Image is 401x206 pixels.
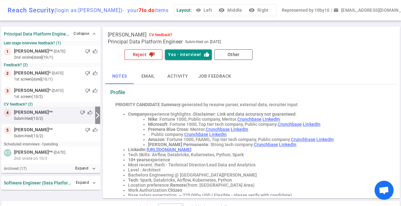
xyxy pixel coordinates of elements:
[128,188,387,193] li: Work Authorization:
[93,127,98,132] span: thumb_up
[110,89,125,95] strong: Profile
[14,149,49,156] span: [PERSON_NAME]
[4,126,11,134] div: 5
[4,87,11,95] div: 3
[204,52,209,57] i: thumb_up
[123,7,169,13] span: - your items
[93,49,98,54] span: thumb_up
[148,122,387,127] li: : Fortune 1000, Top tier tech company, Public company.
[91,166,97,171] i: expand_more
[196,8,201,13] span: visibility
[80,110,85,115] span: thumb_down
[148,117,387,122] li: : Fortune 1000, Public company, Mentor.
[209,132,227,137] a: LinkedIn
[4,102,98,106] small: CV feedback? (2)
[149,52,155,57] i: thumb_down
[128,177,138,183] strong: Tech
[93,88,98,93] span: thumb_up
[262,117,280,122] a: LinkedIn
[4,149,11,157] div: KZ
[303,122,320,127] a: LinkedIn
[93,71,98,76] span: thumb_up
[85,49,90,54] span: thumb_down
[148,127,188,132] strong: Premera Blue Cross
[193,112,297,117] span: Disclaimer: Link and data accuracy not guaranteed.
[247,4,271,16] button: visibilityRight
[14,116,93,121] small: submitted (10/2)
[108,39,183,45] span: Principal Data Platform Engineer
[85,71,90,76] span: thumb_down
[148,127,387,132] li: : Mentor.
[14,48,49,55] span: [PERSON_NAME]
[148,137,387,142] li: : Fortune 1000, FAANG, Top tier tech company, Public company.
[231,127,248,132] a: LinkedIn
[92,180,97,185] span: expand_more
[94,112,101,119] i: arrow_forward_ios
[237,117,262,122] a: Crunchbase
[128,162,387,167] li: Most recent: Iherb - Technical Director/Lead Data and Analytics
[148,142,387,147] li: : Strong tech company.
[53,48,65,54] small: - [DATE]
[185,39,221,45] span: Submitted on [DATE]
[128,172,387,177] li: Bachelors Engineering @ [GEOGRAPHIC_DATA][PERSON_NAME]
[193,69,236,84] button: Job feedback
[128,157,148,162] strong: 10+ years
[4,48,11,55] div: 1
[14,55,98,60] small: 2nd Onsite [DATE] (10/1)
[333,8,338,13] span: email
[4,180,72,185] strong: Software Engineer (Data Platform)
[139,7,155,13] span: 7 to do
[279,142,296,147] a: LinkedIn
[128,112,387,117] li: experience highlights -
[134,69,162,84] button: Email
[4,166,27,171] small: Archived ( 17 )
[162,69,193,84] button: Activity
[128,112,147,117] strong: Company
[4,142,58,146] small: Scheduled interviews - 1 pending
[14,126,49,133] span: [PERSON_NAME]
[115,102,387,107] div: generated by resume parser, external data, recruiter input
[14,87,49,94] span: [PERSON_NAME]
[74,164,98,173] button: Expandexpand_more
[128,157,387,162] li: experience
[374,181,393,200] div: Open chat
[177,8,192,13] span: Layout:
[55,7,123,13] span: (login as: [PERSON_NAME] )
[4,41,98,45] small: Late stage interview feedback? (1)
[51,88,63,93] small: - [DATE]
[214,49,252,60] button: Other
[128,177,387,183] li: : Spark, Databricks, Airflow, Kubernetes, Python
[87,110,93,115] span: thumb_up
[148,142,208,147] strong: [PERSON_NAME] Permanente
[149,33,172,37] div: CV feedback?
[85,88,90,93] span: thumb_down
[148,117,157,122] strong: Nike
[53,150,65,155] small: - [DATE]
[316,137,333,142] a: LinkedIn
[124,49,162,60] button: Rejectthumb_down
[148,122,167,127] strong: Microsoft
[115,102,182,107] strong: PRIORITY CANDIDATE Summary:
[85,127,90,132] span: thumb_down
[147,147,191,152] a: [URL][DOMAIN_NAME]
[165,49,212,60] button: Yes - interview!thumb_up
[168,188,182,193] strong: Citizen
[128,183,387,188] li: Location preference: (from: [GEOGRAPHIC_DATA] Area)
[4,31,69,36] strong: Principal Data Platform Engineer
[14,94,98,100] small: 1st Screen (10/2)
[14,133,98,139] small: submitted (10/2)
[254,142,278,147] a: Crunchbase
[108,32,146,38] span: [PERSON_NAME]
[105,69,397,84] div: basic tabs example
[72,29,98,38] button: Collapse
[8,6,169,14] div: Reach Security
[128,193,387,198] li: Base salary expectation: ~ 225,000+ USD ( Flexible - please verify with candidate)
[148,132,387,137] li: : Public company.
[170,183,186,188] strong: Remote
[291,137,315,142] a: Crunchbase
[148,137,165,142] strong: Amazon
[105,69,134,84] button: Notes
[128,147,146,152] strong: LinkedIn
[206,127,230,132] a: Crunchbase
[217,4,244,16] button: visibilityMiddle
